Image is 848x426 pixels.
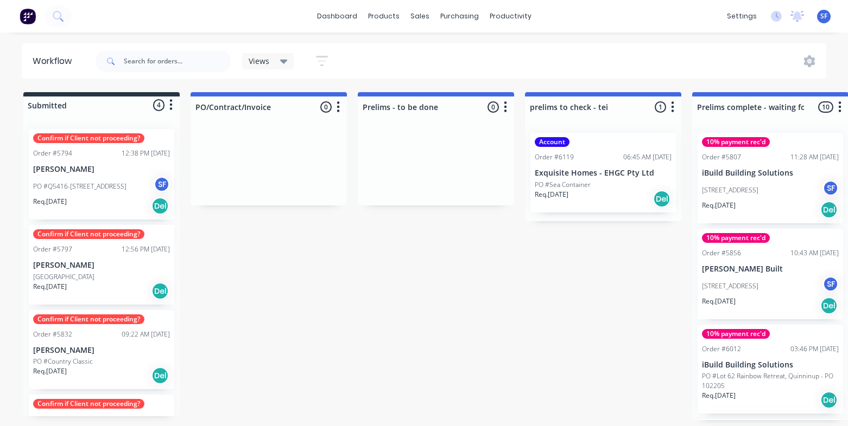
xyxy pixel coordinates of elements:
[530,133,676,212] div: AccountOrder #611906:45 AM [DATE]Exquisite Homes - EHGC Pty LtdPO #Sea ContainerReq.[DATE]Del
[702,344,741,354] div: Order #6012
[623,152,672,162] div: 06:45 AM [DATE]
[698,325,843,414] div: 10% payment rec'dOrder #601203:46 PM [DATE]iBuild Building SolutionsPO #Lot 62 Rainbow Retreat, Q...
[154,176,170,192] div: SF
[702,185,758,195] p: [STREET_ADDRESS]
[702,137,770,147] div: 10% payment rec'd
[122,414,170,424] div: 11:57 AM [DATE]
[820,391,838,409] div: Del
[33,414,72,424] div: Order #5836
[790,248,839,258] div: 10:43 AM [DATE]
[33,272,94,282] p: [GEOGRAPHIC_DATA]
[790,344,839,354] div: 03:46 PM [DATE]
[820,297,838,314] div: Del
[33,399,144,409] div: Confirm if Client not proceeding?
[484,8,537,24] div: productivity
[33,149,72,158] div: Order #5794
[124,50,231,72] input: Search for orders...
[822,276,839,292] div: SF
[33,165,170,174] p: [PERSON_NAME]
[33,346,170,355] p: [PERSON_NAME]
[702,152,741,162] div: Order #5807
[535,152,574,162] div: Order #6119
[151,282,169,300] div: Del
[33,55,77,68] div: Workflow
[702,264,839,274] p: [PERSON_NAME] Built
[820,11,827,21] span: SF
[122,149,170,158] div: 12:38 PM [DATE]
[249,55,269,67] span: Views
[122,244,170,254] div: 12:56 PM [DATE]
[702,360,839,370] p: iBuild Building Solutions
[702,281,758,291] p: [STREET_ADDRESS]
[405,8,435,24] div: sales
[122,330,170,339] div: 09:22 AM [DATE]
[702,391,736,401] p: Req. [DATE]
[535,180,591,190] p: PO #Sea Container
[435,8,484,24] div: purchasing
[790,152,839,162] div: 11:28 AM [DATE]
[702,296,736,306] p: Req. [DATE]
[722,8,762,24] div: settings
[822,180,839,196] div: SF
[702,201,736,210] p: Req. [DATE]
[33,330,72,339] div: Order #5832
[33,366,67,376] p: Req. [DATE]
[33,357,93,366] p: PO #Country Classic
[698,133,843,223] div: 10% payment rec'dOrder #580711:28 AM [DATE]iBuild Building Solutions[STREET_ADDRESS]SFReq.[DATE]Del
[33,282,67,292] p: Req. [DATE]
[702,169,839,178] p: iBuild Building Solutions
[702,329,770,339] div: 10% payment rec'd
[33,314,144,324] div: Confirm if Client not proceeding?
[702,233,770,243] div: 10% payment rec'd
[653,190,670,208] div: Del
[151,367,169,384] div: Del
[698,229,843,319] div: 10% payment rec'dOrder #585610:43 AM [DATE][PERSON_NAME] Built[STREET_ADDRESS]SFReq.[DATE]Del
[29,310,174,390] div: Confirm if Client not proceeding?Order #583209:22 AM [DATE][PERSON_NAME]PO #Country ClassicReq.[D...
[820,201,838,218] div: Del
[151,197,169,215] div: Del
[33,197,67,206] p: Req. [DATE]
[702,248,741,258] div: Order #5856
[535,190,568,199] p: Req. [DATE]
[535,169,672,178] p: Exquisite Homes - EHGC Pty Ltd
[312,8,363,24] a: dashboard
[33,133,144,143] div: Confirm if Client not proceeding?
[535,137,569,147] div: Account
[33,229,144,239] div: Confirm if Client not proceeding?
[702,371,839,391] p: PO #Lot 62 Rainbow Retreat, Quinninup - PO 102205
[20,8,36,24] img: Factory
[29,129,174,220] div: Confirm if Client not proceeding?Order #579412:38 PM [DATE][PERSON_NAME]PO #Q5416-[STREET_ADDRESS...
[33,182,126,191] p: PO #Q5416-[STREET_ADDRESS]
[33,261,170,270] p: [PERSON_NAME]
[363,8,405,24] div: products
[29,225,174,305] div: Confirm if Client not proceeding?Order #579712:56 PM [DATE][PERSON_NAME][GEOGRAPHIC_DATA]Req.[DAT...
[33,244,72,254] div: Order #5797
